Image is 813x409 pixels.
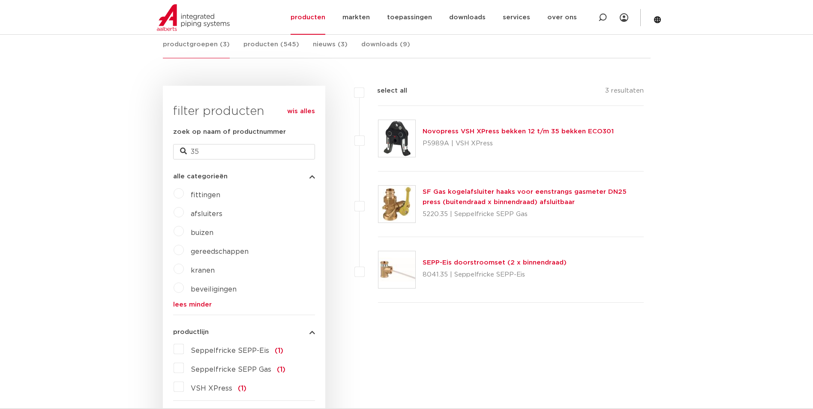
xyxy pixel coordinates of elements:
[173,301,315,308] a: lees minder
[173,329,209,335] span: productlijn
[173,127,286,137] label: zoek op naam of productnummer
[423,208,644,221] p: 5220.35 | Seppelfricke SEPP Gas
[173,173,315,180] button: alle categorieën
[423,259,567,266] a: SEPP-Eis doorstroomset (2 x binnendraad)
[243,39,299,58] a: producten (545)
[378,186,415,223] img: Thumbnail for SF Gas kogelafsluiter haaks voor eenstrangs gasmeter DN25 press (buitendraad x binn...
[313,39,348,58] a: nieuws (3)
[423,189,627,205] a: SF Gas kogelafsluiter haaks voor eenstrangs gasmeter DN25 press (buitendraad x binnendraad) afslu...
[423,268,567,282] p: 8041.35 | Seppelfricke SEPP-Eis
[361,39,410,58] a: downloads (9)
[191,267,215,274] a: kranen
[275,347,283,354] span: (1)
[191,385,232,392] span: VSH XPress
[423,137,614,150] p: P5989A | VSH XPress
[277,366,285,373] span: (1)
[173,329,315,335] button: productlijn
[191,211,222,217] a: afsluiters
[163,39,230,58] a: productgroepen (3)
[191,286,237,293] a: beveiligingen
[191,366,271,373] span: Seppelfricke SEPP Gas
[287,106,315,117] a: wis alles
[423,128,614,135] a: Novopress VSH XPress bekken 12 t/m 35 bekken ECO301
[173,144,315,159] input: zoeken
[605,86,644,99] p: 3 resultaten
[173,103,315,120] h3: filter producten
[238,385,246,392] span: (1)
[173,173,228,180] span: alle categorieën
[191,347,269,354] span: Seppelfricke SEPP-Eis
[191,229,213,236] a: buizen
[191,248,249,255] a: gereedschappen
[364,86,407,96] label: select all
[378,120,415,157] img: Thumbnail for Novopress VSH XPress bekken 12 t/m 35 bekken ECO301
[378,251,415,288] img: Thumbnail for SEPP-Eis doorstroomset (2 x binnendraad)
[191,192,220,198] a: fittingen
